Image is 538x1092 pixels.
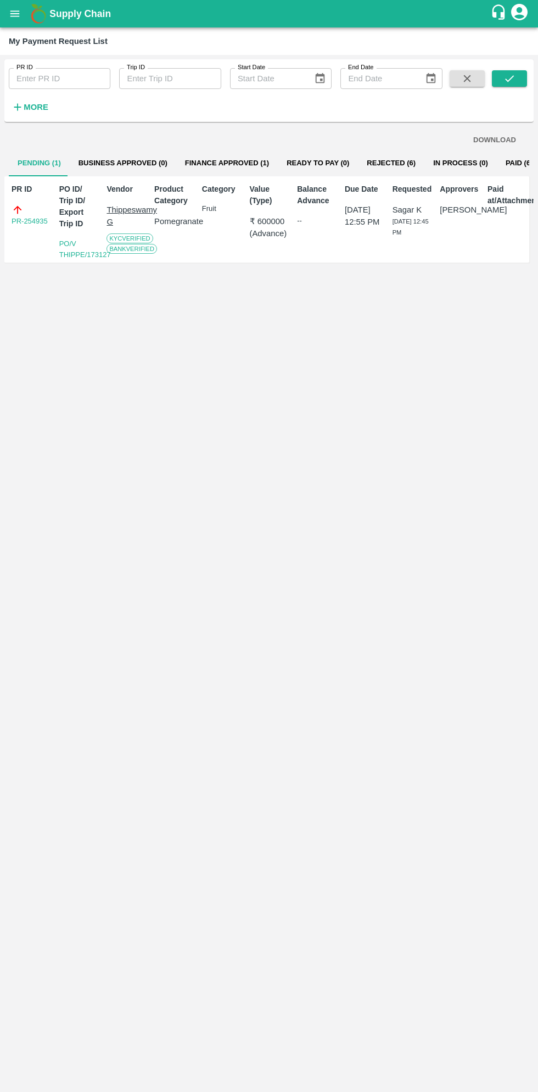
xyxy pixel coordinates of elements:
[393,204,431,216] p: Sagar K
[348,63,373,72] label: End Date
[12,216,48,227] a: PR-254935
[345,204,384,229] p: [DATE] 12:55 PM
[49,8,111,19] b: Supply Chain
[202,183,241,195] p: Category
[250,227,289,239] p: ( Advance )
[393,183,431,195] p: Requested
[107,183,145,195] p: Vendor
[440,204,479,216] p: [PERSON_NAME]
[490,4,509,24] div: customer-support
[250,183,289,207] p: Value (Type)
[107,233,153,243] span: KYC Verified
[24,103,48,112] strong: More
[49,6,490,21] a: Supply Chain
[107,204,145,229] p: Thippeswamy G
[16,63,33,72] label: PR ID
[59,183,98,230] p: PO ID/ Trip ID/ Export Trip ID
[230,68,305,89] input: Start Date
[509,2,529,25] div: account of current user
[70,150,176,176] button: Business Approved (0)
[9,68,110,89] input: Enter PR ID
[310,68,330,89] button: Choose date
[9,150,70,176] button: Pending (1)
[358,150,424,176] button: Rejected (6)
[154,183,193,207] p: Product Category
[9,34,108,48] div: My Payment Request List
[469,131,520,150] button: DOWNLOAD
[440,183,479,195] p: Approvers
[250,215,289,227] p: ₹ 600000
[421,68,441,89] button: Choose date
[297,183,336,207] p: Balance Advance
[119,68,221,89] input: Enter Trip ID
[340,68,416,89] input: End Date
[27,3,49,25] img: logo
[2,1,27,26] button: open drawer
[424,150,497,176] button: In Process (0)
[127,63,145,72] label: Trip ID
[12,183,51,195] p: PR ID
[154,215,193,227] p: Pomegranate
[487,183,526,207] p: Paid at/Attachments
[107,244,157,254] span: Bank Verified
[238,63,265,72] label: Start Date
[297,215,336,226] div: --
[202,204,241,214] p: Fruit
[9,98,51,116] button: More
[393,218,429,236] span: [DATE] 12:45 PM
[176,150,278,176] button: Finance Approved (1)
[278,150,358,176] button: Ready To Pay (0)
[345,183,384,195] p: Due Date
[59,239,111,259] a: PO/V THIPPE/173127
